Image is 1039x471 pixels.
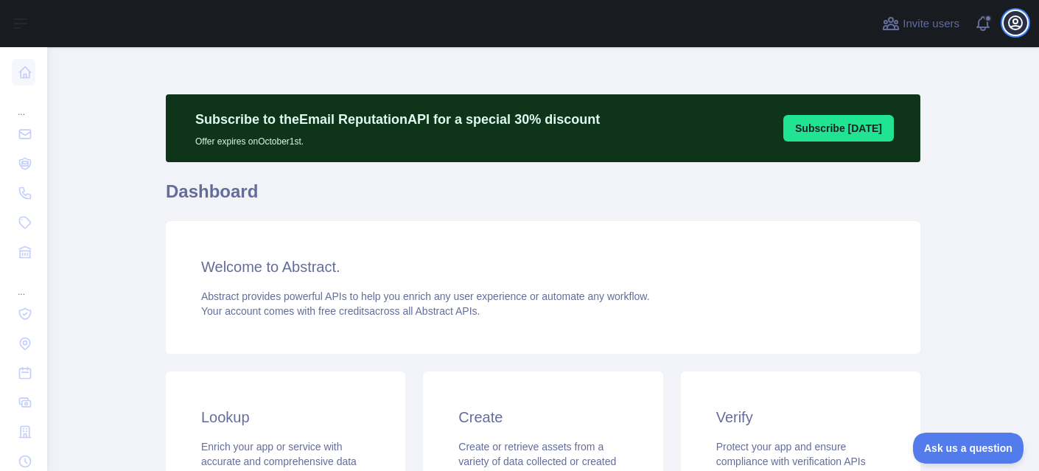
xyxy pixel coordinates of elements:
span: free credits [318,305,369,317]
span: Abstract provides powerful APIs to help you enrich any user experience or automate any workflow. [201,290,650,302]
button: Subscribe [DATE] [783,115,894,142]
span: Your account comes with across all Abstract APIs. [201,305,480,317]
span: Invite users [903,15,959,32]
h3: Lookup [201,407,370,428]
span: Protect your app and ensure compliance with verification APIs [716,441,866,467]
button: Invite users [879,12,962,35]
h3: Verify [716,407,885,428]
p: Subscribe to the Email Reputation API for a special 30 % discount [195,109,600,130]
h3: Create [458,407,627,428]
div: ... [12,268,35,298]
p: Offer expires on October 1st. [195,130,600,147]
iframe: Toggle Customer Support [913,433,1024,464]
h1: Dashboard [166,180,920,215]
h3: Welcome to Abstract. [201,257,885,277]
div: ... [12,88,35,118]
